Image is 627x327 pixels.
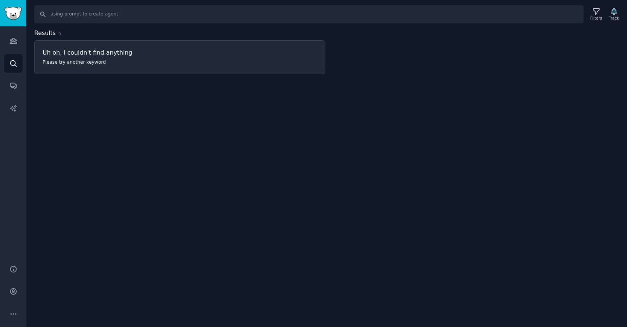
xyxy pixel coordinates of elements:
[609,15,619,21] div: Track
[43,59,232,66] p: Please try another keyword
[5,7,22,20] img: GummySearch logo
[606,6,622,22] button: Track
[34,29,56,38] span: Results
[43,49,317,57] h3: Uh oh, I couldn't find anything
[590,15,602,21] div: Filters
[58,32,61,36] span: 0
[34,5,584,23] input: Search Keyword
